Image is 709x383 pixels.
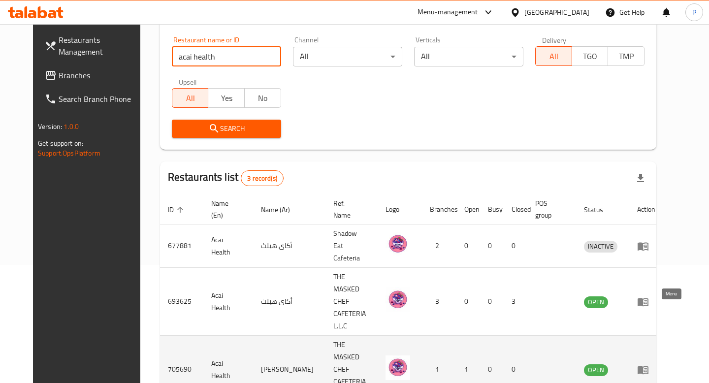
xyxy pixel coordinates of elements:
[203,268,253,336] td: Acai Health
[422,224,456,268] td: 2
[584,204,616,216] span: Status
[37,64,151,87] a: Branches
[38,137,83,150] span: Get support on:
[241,174,283,183] span: 3 record(s)
[480,194,504,224] th: Busy
[244,88,281,108] button: No
[253,268,325,336] td: أكاى هيلث
[179,78,197,85] label: Upsell
[456,268,480,336] td: 0
[584,296,608,308] span: OPEN
[172,13,645,28] h2: Restaurant search
[535,46,572,66] button: All
[160,224,203,268] td: 677881
[572,46,609,66] button: TGO
[540,49,568,64] span: All
[422,194,456,224] th: Branches
[38,147,100,160] a: Support.OpsPlatform
[37,28,151,64] a: Restaurants Management
[172,120,281,138] button: Search
[576,49,605,64] span: TGO
[172,47,281,66] input: Search for restaurant name or ID..
[378,194,422,224] th: Logo
[325,224,378,268] td: Shadow Eat Cafeteria
[64,120,79,133] span: 1.0.0
[629,194,663,224] th: Action
[59,34,143,58] span: Restaurants Management
[261,204,303,216] span: Name (Ar)
[414,47,523,66] div: All
[37,87,151,111] a: Search Branch Phone
[535,197,564,221] span: POS group
[637,240,655,252] div: Menu
[203,224,253,268] td: Acai Health
[172,88,209,108] button: All
[637,296,655,308] div: Menu
[480,224,504,268] td: 0
[612,49,641,64] span: TMP
[584,241,617,253] div: INACTIVE
[293,47,402,66] div: All
[524,7,589,18] div: [GEOGRAPHIC_DATA]
[504,194,527,224] th: Closed
[211,197,241,221] span: Name (En)
[212,91,241,105] span: Yes
[59,69,143,81] span: Branches
[629,166,652,190] div: Export file
[542,36,567,43] label: Delivery
[325,268,378,336] td: THE MASKED CHEF CAFETERIA L.L.C
[692,7,696,18] span: P
[456,224,480,268] td: 0
[584,241,617,252] span: INACTIVE
[418,6,478,18] div: Menu-management
[584,364,608,376] span: OPEN
[249,91,277,105] span: No
[504,268,527,336] td: 3
[208,88,245,108] button: Yes
[253,224,325,268] td: أكاى هيلث
[38,120,62,133] span: Version:
[168,204,187,216] span: ID
[168,170,284,186] h2: Restaurants list
[59,93,143,105] span: Search Branch Phone
[386,287,410,312] img: Acai Health
[504,224,527,268] td: 0
[241,170,284,186] div: Total records count
[422,268,456,336] td: 3
[160,268,203,336] td: 693625
[386,232,410,256] img: Acai Health
[608,46,645,66] button: TMP
[480,268,504,336] td: 0
[456,194,480,224] th: Open
[333,197,366,221] span: Ref. Name
[180,123,273,135] span: Search
[176,91,205,105] span: All
[386,355,410,380] img: Acai Health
